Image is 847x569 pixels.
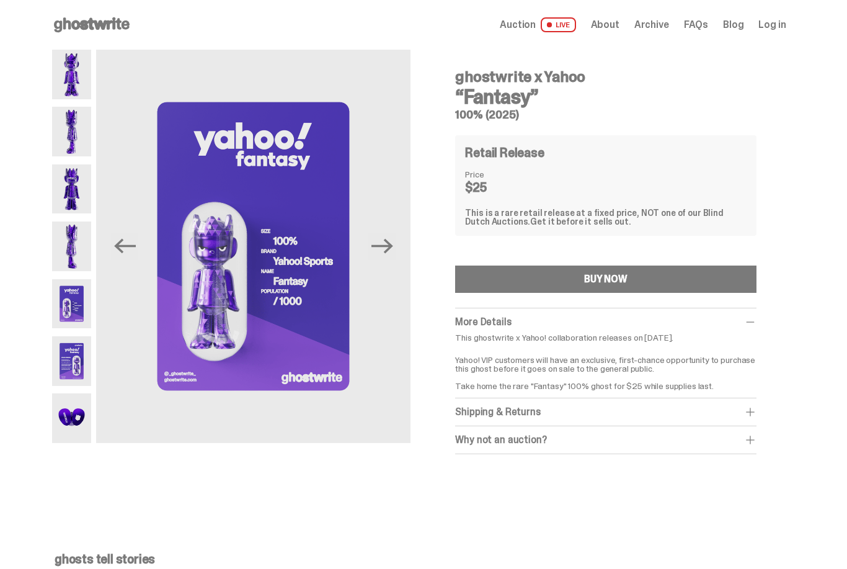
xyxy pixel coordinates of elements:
[723,20,743,30] a: Blog
[634,20,669,30] a: Archive
[530,216,631,227] span: Get it before it sells out.
[52,393,92,443] img: Yahoo-HG---7.png
[465,181,527,194] dd: $25
[455,315,511,328] span: More Details
[584,274,627,284] div: BUY NOW
[455,406,756,418] div: Shipping & Returns
[758,20,786,30] a: Log in
[455,109,756,120] h5: 100% (2025)
[500,17,575,32] a: Auction LIVE
[684,20,708,30] a: FAQs
[455,347,756,390] p: Yahoo! VIP customers will have an exclusive, first-chance opportunity to purchase this ghost befo...
[455,333,756,342] p: This ghostwrite x Yahoo! collaboration releases on [DATE].
[368,233,396,260] button: Next
[52,164,92,214] img: Yahoo-HG---3.png
[455,69,756,84] h4: ghostwrite x Yahoo
[52,336,92,386] img: Yahoo-HG---6.png
[500,20,536,30] span: Auction
[111,233,138,260] button: Previous
[591,20,619,30] a: About
[52,222,92,271] img: Yahoo-HG---4.png
[52,279,92,329] img: Yahoo-HG---5.png
[541,17,576,32] span: LIVE
[465,208,746,226] div: This is a rare retail release at a fixed price, NOT one of our Blind Dutch Auctions.
[455,434,756,446] div: Why not an auction?
[455,266,756,293] button: BUY NOW
[455,87,756,107] h3: “Fantasy”
[55,553,783,565] p: ghosts tell stories
[52,50,92,99] img: Yahoo-HG---1.png
[96,50,410,443] img: Yahoo-HG---5.png
[465,146,544,159] h4: Retail Release
[52,107,92,156] img: Yahoo-HG---2.png
[465,170,527,179] dt: Price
